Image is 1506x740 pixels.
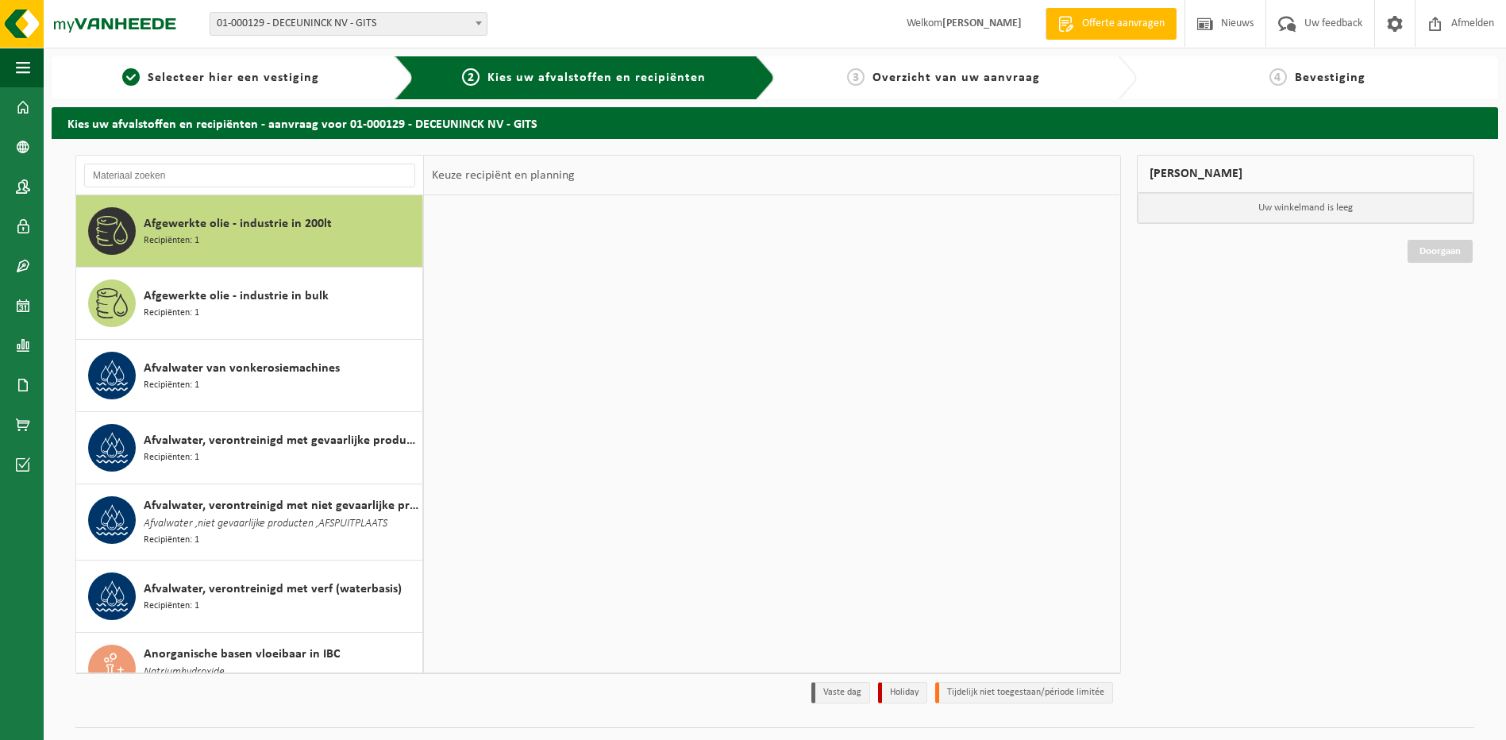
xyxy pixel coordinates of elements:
[76,195,423,268] button: Afgewerkte olie - industrie in 200lt Recipiënten: 1
[52,107,1498,138] h2: Kies uw afvalstoffen en recipiënten - aanvraag voor 01-000129 - DECEUNINCK NV - GITS
[1046,8,1177,40] a: Offerte aanvragen
[60,68,382,87] a: 1Selecteer hier een vestiging
[1138,193,1474,223] p: Uw winkelmand is leeg
[878,682,927,703] li: Holiday
[144,496,418,515] span: Afvalwater, verontreinigd met niet gevaarlijke producten
[1078,16,1169,32] span: Offerte aanvragen
[424,156,583,195] div: Keuze recipiënt en planning
[76,268,423,340] button: Afgewerkte olie - industrie in bulk Recipiënten: 1
[76,340,423,412] button: Afvalwater van vonkerosiemachines Recipiënten: 1
[144,431,418,450] span: Afvalwater, verontreinigd met gevaarlijke producten
[1295,71,1365,84] span: Bevestiging
[144,306,199,321] span: Recipiënten: 1
[144,214,332,233] span: Afgewerkte olie - industrie in 200lt
[847,68,865,86] span: 3
[487,71,706,84] span: Kies uw afvalstoffen en recipiënten
[76,561,423,633] button: Afvalwater, verontreinigd met verf (waterbasis) Recipiënten: 1
[942,17,1022,29] strong: [PERSON_NAME]
[935,682,1113,703] li: Tijdelijk niet toegestaan/période limitée
[144,599,199,614] span: Recipiënten: 1
[1137,155,1475,193] div: [PERSON_NAME]
[144,580,402,599] span: Afvalwater, verontreinigd met verf (waterbasis)
[210,12,487,36] span: 01-000129 - DECEUNINCK NV - GITS
[144,515,387,533] span: Afvalwater ,niet gevaarlijke producten ,AFSPUITPLAATS
[811,682,870,703] li: Vaste dag
[144,645,340,664] span: Anorganische basen vloeibaar in IBC
[144,533,199,548] span: Recipiënten: 1
[210,13,487,35] span: 01-000129 - DECEUNINCK NV - GITS
[144,664,225,681] span: Natriumhydroxide
[76,412,423,484] button: Afvalwater, verontreinigd met gevaarlijke producten Recipiënten: 1
[76,633,423,709] button: Anorganische basen vloeibaar in IBC Natriumhydroxide
[462,68,480,86] span: 2
[144,287,329,306] span: Afgewerkte olie - industrie in bulk
[144,378,199,393] span: Recipiënten: 1
[144,450,199,465] span: Recipiënten: 1
[1408,240,1473,263] a: Doorgaan
[148,71,319,84] span: Selecteer hier een vestiging
[76,484,423,561] button: Afvalwater, verontreinigd met niet gevaarlijke producten Afvalwater ,niet gevaarlijke producten ,...
[144,233,199,249] span: Recipiënten: 1
[144,359,340,378] span: Afvalwater van vonkerosiemachines
[122,68,140,86] span: 1
[84,164,415,187] input: Materiaal zoeken
[1269,68,1287,86] span: 4
[872,71,1040,84] span: Overzicht van uw aanvraag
